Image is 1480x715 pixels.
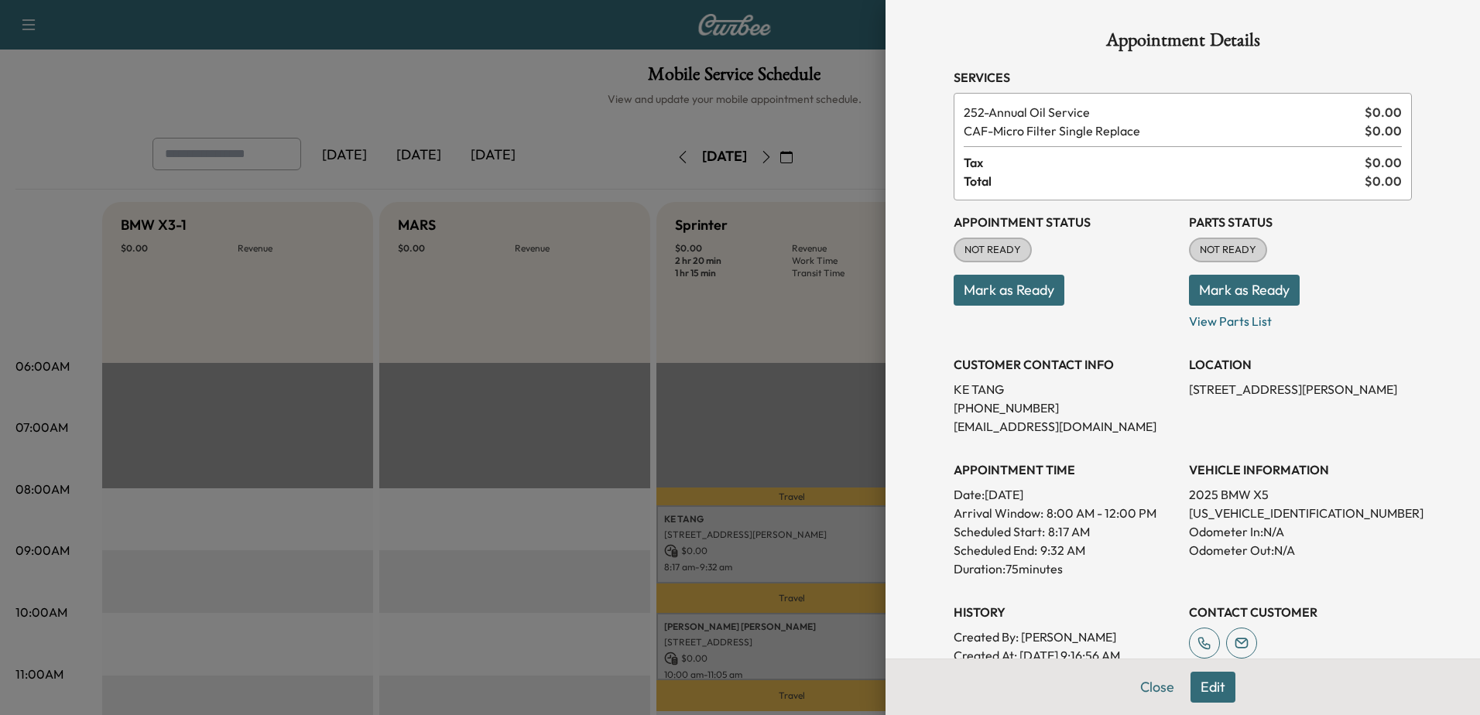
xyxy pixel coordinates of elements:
[1189,355,1412,374] h3: LOCATION
[954,355,1177,374] h3: CUSTOMER CONTACT INFO
[964,103,1358,121] span: Annual Oil Service
[1191,672,1235,703] button: Edit
[954,275,1064,306] button: Mark as Ready
[1365,153,1402,172] span: $ 0.00
[964,172,1365,190] span: Total
[1130,672,1184,703] button: Close
[1189,275,1300,306] button: Mark as Ready
[1189,485,1412,504] p: 2025 BMW X5
[1189,504,1412,522] p: [US_VEHICLE_IDENTIFICATION_NUMBER]
[954,522,1045,541] p: Scheduled Start:
[954,417,1177,436] p: [EMAIL_ADDRESS][DOMAIN_NAME]
[1040,541,1085,559] p: 9:32 AM
[955,242,1030,258] span: NOT READY
[1048,522,1090,541] p: 8:17 AM
[1189,603,1412,621] h3: CONTACT CUSTOMER
[954,31,1412,56] h1: Appointment Details
[1047,504,1156,522] span: 8:00 AM - 12:00 PM
[1189,522,1412,541] p: Odometer In: N/A
[1365,103,1402,121] span: $ 0.00
[954,485,1177,504] p: Date: [DATE]
[954,559,1177,578] p: Duration: 75 minutes
[1189,306,1412,330] p: View Parts List
[954,541,1037,559] p: Scheduled End:
[954,504,1177,522] p: Arrival Window:
[954,380,1177,399] p: KE TANG
[1189,541,1412,559] p: Odometer Out: N/A
[954,628,1177,646] p: Created By : [PERSON_NAME]
[964,153,1365,172] span: Tax
[1189,213,1412,231] h3: Parts Status
[1191,242,1266,258] span: NOT READY
[954,399,1177,417] p: [PHONE_NUMBER]
[1189,460,1412,479] h3: VEHICLE INFORMATION
[954,213,1177,231] h3: Appointment Status
[954,460,1177,479] h3: APPOINTMENT TIME
[1365,172,1402,190] span: $ 0.00
[954,603,1177,621] h3: History
[1189,380,1412,399] p: [STREET_ADDRESS][PERSON_NAME]
[1365,121,1402,140] span: $ 0.00
[954,68,1412,87] h3: Services
[954,646,1177,665] p: Created At : [DATE] 9:16:56 AM
[964,121,1358,140] span: Micro Filter Single Replace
